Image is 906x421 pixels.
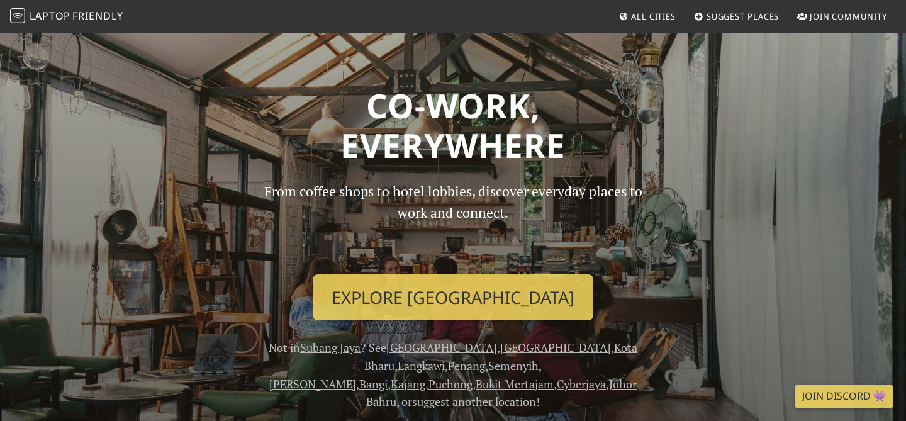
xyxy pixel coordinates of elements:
a: Penang [448,358,485,373]
h1: Co-work, Everywhere [45,86,861,166]
a: [GEOGRAPHIC_DATA] [500,340,611,355]
a: Langkawi [398,358,445,373]
span: Suggest Places [707,11,780,22]
span: Laptop [30,9,70,23]
a: suggest another location! [412,394,540,409]
a: Join Community [792,5,892,28]
a: [PERSON_NAME] [269,376,356,391]
a: Semenyih [488,358,539,373]
img: LaptopFriendly [10,8,25,23]
a: All Cities [613,5,681,28]
a: Cyberjaya [557,376,606,391]
a: LaptopFriendly LaptopFriendly [10,6,123,28]
span: Friendly [72,9,123,23]
p: From coffee shops to hotel lobbies, discover everyday places to work and connect. [253,181,653,264]
a: Suggest Places [689,5,785,28]
a: Kota Bharu [364,340,637,373]
a: Join Discord 👾 [795,385,893,408]
a: [GEOGRAPHIC_DATA] [386,340,497,355]
span: All Cities [631,11,676,22]
a: Subang Jaya [300,340,361,355]
a: Puchong [428,376,473,391]
a: Bangi [359,376,388,391]
a: Explore [GEOGRAPHIC_DATA] [313,274,593,321]
span: Not in ? See , , , , , , , , , , , , , or [269,340,637,409]
a: Kajang [391,376,425,391]
a: Bukit Mertajam [476,376,554,391]
span: Join Community [810,11,887,22]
